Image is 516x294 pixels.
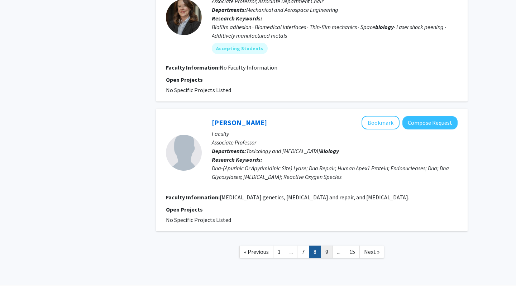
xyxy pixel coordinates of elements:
span: ... [337,248,340,255]
iframe: Chat [5,262,30,289]
a: Previous [239,246,273,258]
p: Open Projects [166,205,458,214]
a: 1 [273,246,285,258]
b: Research Keywords: [212,15,262,22]
b: Faculty Information: [166,194,220,201]
mat-chip: Accepting Students [212,43,268,54]
a: 8 [309,246,321,258]
button: Add Tadahide Izumi to Bookmarks [362,116,400,129]
a: 15 [345,246,360,258]
span: No Faculty Information [220,64,277,71]
b: Faculty Information: [166,64,220,71]
a: [PERSON_NAME] [212,118,267,127]
span: Next » [364,248,379,255]
div: Biofilm adhesion · Biomedical interfaces · Thin-film mechanics · Space · Laser shock peening · Ad... [212,23,458,40]
span: ... [290,248,293,255]
b: biology [375,23,394,30]
a: 7 [297,246,309,258]
b: Biology [320,147,339,155]
div: Dna-(Apurinic Or Apyrimidinic Site) Lyase; Dna Repair; Human Apex1 Protein; Endonucleases; Dna; D... [212,164,458,181]
span: No Specific Projects Listed [166,216,231,223]
span: Mechanical and Aerospace Engineering [246,6,338,13]
fg-read-more: [MEDICAL_DATA] genetics, [MEDICAL_DATA] and repair, and [MEDICAL_DATA]. [220,194,409,201]
button: Compose Request to Tadahide Izumi [402,116,458,129]
a: 9 [321,246,333,258]
span: « Previous [244,248,269,255]
nav: Page navigation [156,238,468,267]
b: Research Keywords: [212,156,262,163]
span: Toxicology and [MEDICAL_DATA] [246,147,339,155]
p: Faculty [212,129,458,138]
span: No Specific Projects Listed [166,86,231,94]
a: Next [359,246,384,258]
b: Departments: [212,147,246,155]
b: Departments: [212,6,246,13]
p: Associate Professor [212,138,458,147]
p: Open Projects [166,75,458,84]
